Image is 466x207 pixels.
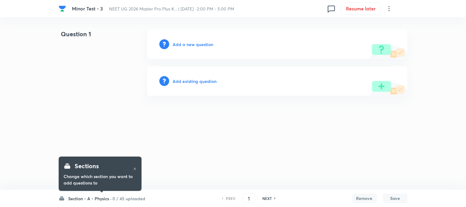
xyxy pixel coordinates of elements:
h4: Sections [75,162,99,171]
h6: 0 / 45 uploaded [113,195,146,202]
span: Minor Test - 3 [72,5,103,12]
h6: PREV [226,196,235,201]
h6: Section - A - Physics · [69,195,112,202]
button: Resume later [341,2,381,15]
button: Remove [352,193,377,203]
span: NEET UG 2026 Master Pro Plus K... | [DATE] · 2:00 PM - 5:00 PM [109,6,234,12]
a: Company Logo [59,5,67,12]
h6: Add a new question [173,41,213,48]
button: Save [383,193,408,203]
h4: Question 1 [59,29,127,44]
h6: NEXT [262,196,272,201]
h6: Add existing question [173,78,217,84]
img: Company Logo [59,5,66,12]
h6: Change which section you want to add questions to [64,173,137,186]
